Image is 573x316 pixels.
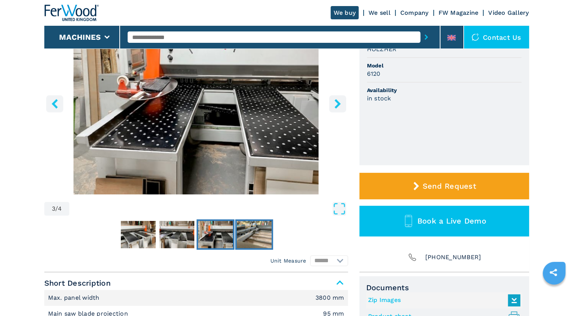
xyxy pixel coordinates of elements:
[420,28,432,46] button: submit-button
[331,6,359,19] a: We buy
[44,5,99,21] img: Ferwood
[425,252,481,263] span: [PHONE_NUMBER]
[44,11,348,194] div: Go to Slide 3
[359,173,529,199] button: Send Request
[52,206,55,212] span: 3
[423,181,476,191] span: Send Request
[367,45,397,53] h3: HOLZHER
[55,206,58,212] span: /
[58,206,62,212] span: 4
[400,9,429,16] a: Company
[48,294,101,302] p: Max. panel width
[359,206,529,236] button: Book a Live Demo
[71,202,346,216] button: Open Fullscreen
[44,219,348,250] nav: Thumbnail Navigation
[407,252,418,263] img: Phone
[464,26,529,48] div: Contact us
[121,221,156,248] img: b737f9cae259e6cedb71e2991033afcb
[368,294,517,307] a: Zip Images
[367,69,381,78] h3: 6120
[197,219,234,250] button: Go to Slide 3
[270,257,306,264] em: Unit Measure
[544,263,563,282] a: sharethis
[158,219,196,250] button: Go to Slide 2
[367,62,521,69] span: Model
[488,9,529,16] a: Video Gallery
[119,219,157,250] button: Go to Slide 1
[315,295,344,301] em: 3800 mm
[44,11,348,194] img: Front Loading Beam Panel Saws HOLZHER 6120
[46,95,63,112] button: left-button
[366,283,522,292] span: Documents
[237,221,272,248] img: 95c7ea4c4eff18fee789cb15b6e59846
[541,282,567,310] iframe: Chat
[417,216,486,225] span: Book a Live Demo
[44,276,348,290] span: Short Description
[198,221,233,248] img: 316fe341933ca71ee3743152f840b251
[329,95,346,112] button: right-button
[368,9,390,16] a: We sell
[367,86,521,94] span: Availability
[472,33,479,41] img: Contact us
[367,94,391,103] h3: in stock
[235,219,273,250] button: Go to Slide 4
[439,9,479,16] a: FW Magazine
[159,221,194,248] img: bea1ac9a5a5299313c5ecdb00f77368d
[59,33,101,42] button: Machines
